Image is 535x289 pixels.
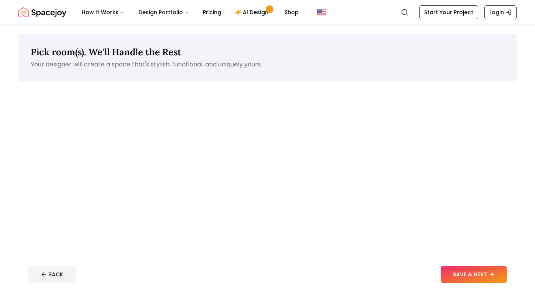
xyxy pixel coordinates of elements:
[31,60,504,69] p: Your designer will create a space that's stylish, functional, and uniquely yours.
[76,5,131,20] button: How It Works
[317,8,326,17] img: United States
[197,5,227,20] a: Pricing
[76,5,305,20] nav: Main
[278,5,305,20] a: Shop
[132,5,195,20] button: Design Portfolio
[484,5,517,19] a: Login
[31,46,181,58] span: Pick room(s). We'll Handle the Rest
[441,266,507,283] button: SAVE & NEXT
[18,5,66,20] img: Spacejoy Logo
[419,5,478,19] a: Start Your Project
[229,5,277,20] a: AI Design
[28,266,76,283] button: BACK
[18,5,66,20] a: Spacejoy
